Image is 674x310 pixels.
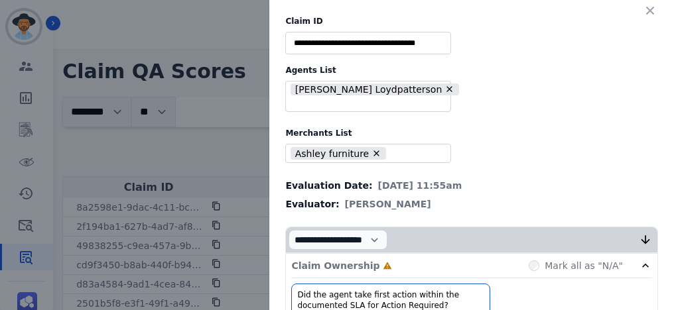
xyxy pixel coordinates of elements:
[545,259,623,272] label: Mark all as "N/A"
[378,179,462,192] span: [DATE] 11:55am
[285,16,658,26] label: Claim ID
[291,147,386,160] li: Ashley furniture
[285,197,658,211] div: Evaluator:
[291,83,459,96] li: [PERSON_NAME] Loydpatterson
[444,84,454,94] button: Remove Teala Loydpatterson
[289,146,442,162] ul: selected options
[285,65,658,76] label: Agents List
[345,197,431,211] span: [PERSON_NAME]
[289,81,460,111] ul: selected options
[291,259,379,272] p: Claim Ownership
[371,148,381,158] button: Remove Ashley furniture
[285,128,658,138] label: Merchants List
[285,179,658,192] div: Evaluation Date:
